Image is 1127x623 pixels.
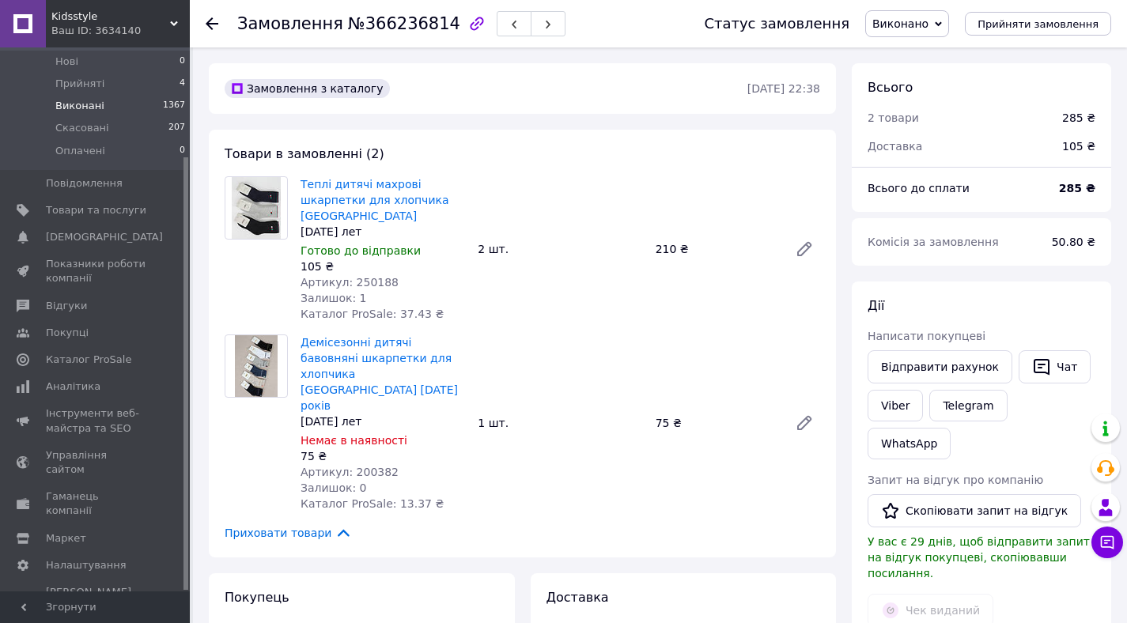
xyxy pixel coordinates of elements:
[301,244,421,257] span: Готово до відправки
[55,55,78,69] span: Нові
[180,55,185,69] span: 0
[51,24,190,38] div: Ваш ID: 3634140
[46,257,146,285] span: Показники роботи компанії
[868,111,919,124] span: 2 товари
[301,259,465,274] div: 105 ₴
[704,16,849,32] div: Статус замовлення
[206,16,218,32] div: Повернутися назад
[747,82,820,95] time: [DATE] 22:38
[301,413,465,429] div: [DATE] лет
[301,178,449,222] a: Теплі дитячі махрові шкарпетки для хлопчика [GEOGRAPHIC_DATA]
[46,299,87,313] span: Відгуки
[46,203,146,217] span: Товари та послуги
[868,350,1012,383] button: Відправити рахунок
[51,9,170,24] span: Kidsstyle
[301,336,458,412] a: Демісезонні дитячі бавовняні шкарпетки для хлопчика [GEOGRAPHIC_DATA] [DATE] років
[1091,527,1123,558] button: Чат з покупцем
[872,17,928,30] span: Виконано
[868,474,1043,486] span: Запит на відгук про компанію
[1059,182,1095,194] b: 285 ₴
[168,121,185,135] span: 207
[46,406,146,435] span: Інструменти веб-майстра та SEO
[868,428,951,459] a: WhatsApp
[348,14,460,33] span: №366236814
[180,77,185,91] span: 4
[163,99,185,113] span: 1367
[978,18,1099,30] span: Прийняти замовлення
[46,353,131,367] span: Каталог ProSale
[789,233,820,265] a: Редагувати
[301,276,399,289] span: Артикул: 250188
[46,531,86,546] span: Маркет
[180,144,185,158] span: 0
[1053,129,1105,164] div: 105 ₴
[301,448,465,464] div: 75 ₴
[649,412,782,434] div: 75 ₴
[1019,350,1091,383] button: Чат
[237,14,343,33] span: Замовлення
[301,481,367,494] span: Залишок: 0
[46,230,163,244] span: [DEMOGRAPHIC_DATA]
[868,182,970,194] span: Всього до сплати
[868,494,1081,527] button: Скопіювати запит на відгук
[868,390,923,421] a: Viber
[301,466,399,478] span: Артикул: 200382
[301,308,444,320] span: Каталог ProSale: 37.43 ₴
[225,524,352,542] span: Приховати товари
[1062,110,1095,126] div: 285 ₴
[649,238,782,260] div: 210 ₴
[46,176,123,191] span: Повідомлення
[55,121,109,135] span: Скасовані
[301,224,465,240] div: [DATE] лет
[546,590,609,605] span: Доставка
[46,448,146,477] span: Управління сайтом
[929,390,1007,421] a: Telegram
[868,535,1090,580] span: У вас є 29 днів, щоб відправити запит на відгук покупцеві, скопіювавши посилання.
[301,497,444,510] span: Каталог ProSale: 13.37 ₴
[1052,236,1095,248] span: 50.80 ₴
[46,558,127,572] span: Налаштування
[789,407,820,439] a: Редагувати
[471,412,649,434] div: 1 шт.
[55,77,104,91] span: Прийняті
[301,292,367,304] span: Залишок: 1
[232,177,280,239] img: Теплі дитячі махрові шкарпетки для хлопчика Туреччина
[868,140,922,153] span: Доставка
[868,298,884,313] span: Дії
[235,335,278,397] img: Демісезонні дитячі бавовняні шкарпетки для хлопчика Туреччина 22 / 9-10 років
[225,590,289,605] span: Покупець
[868,236,999,248] span: Комісія за замовлення
[46,326,89,340] span: Покупці
[55,144,105,158] span: Оплачені
[868,330,985,342] span: Написати покупцеві
[225,79,390,98] div: Замовлення з каталогу
[965,12,1111,36] button: Прийняти замовлення
[225,146,384,161] span: Товари в замовленні (2)
[868,80,913,95] span: Всього
[55,99,104,113] span: Виконані
[471,238,649,260] div: 2 шт.
[301,434,407,447] span: Немає в наявності
[46,489,146,518] span: Гаманець компанії
[46,379,100,394] span: Аналітика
